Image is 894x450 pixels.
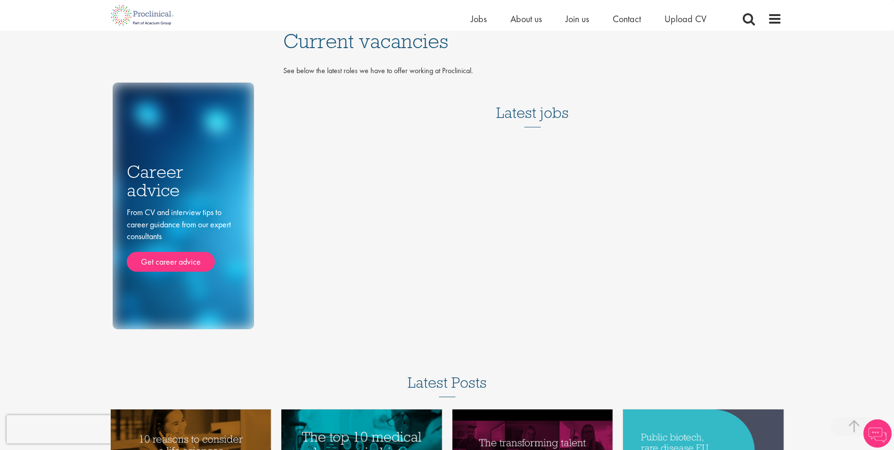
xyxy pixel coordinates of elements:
a: About us [510,13,542,25]
div: From CV and interview tips to career guidance from our expert consultants [127,206,240,272]
img: Chatbot [863,419,892,448]
a: Jobs [471,13,487,25]
p: See below the latest roles we have to offer working at Proclinical. [283,66,782,76]
span: Current vacancies [283,28,448,54]
iframe: reCAPTCHA [7,415,127,443]
a: Get career advice [127,252,215,272]
a: Join us [566,13,589,25]
a: Upload CV [664,13,706,25]
h3: Latest jobs [496,81,569,127]
a: Contact [613,13,641,25]
h3: Career advice [127,163,240,199]
h3: Latest Posts [408,375,487,397]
